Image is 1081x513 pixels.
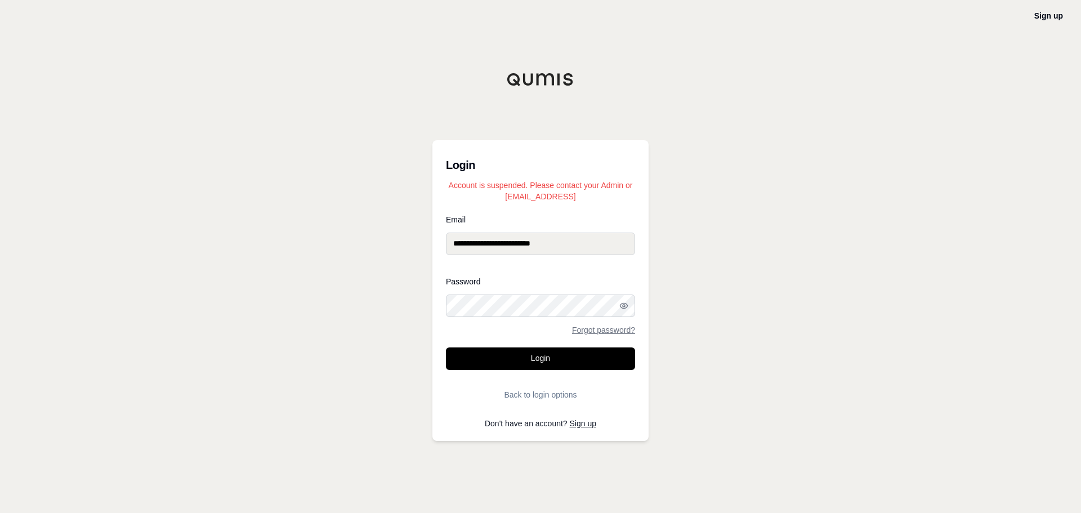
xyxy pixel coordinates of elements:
button: Login [446,347,635,370]
a: Forgot password? [572,326,635,334]
h3: Login [446,154,635,176]
a: Sign up [1034,11,1063,20]
label: Email [446,216,635,224]
img: Qumis [507,73,574,86]
a: Sign up [570,419,596,428]
label: Password [446,278,635,286]
p: Don't have an account? [446,420,635,427]
p: Account is suspended. Please contact your Admin or [EMAIL_ADDRESS] [446,180,635,202]
button: Back to login options [446,383,635,406]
